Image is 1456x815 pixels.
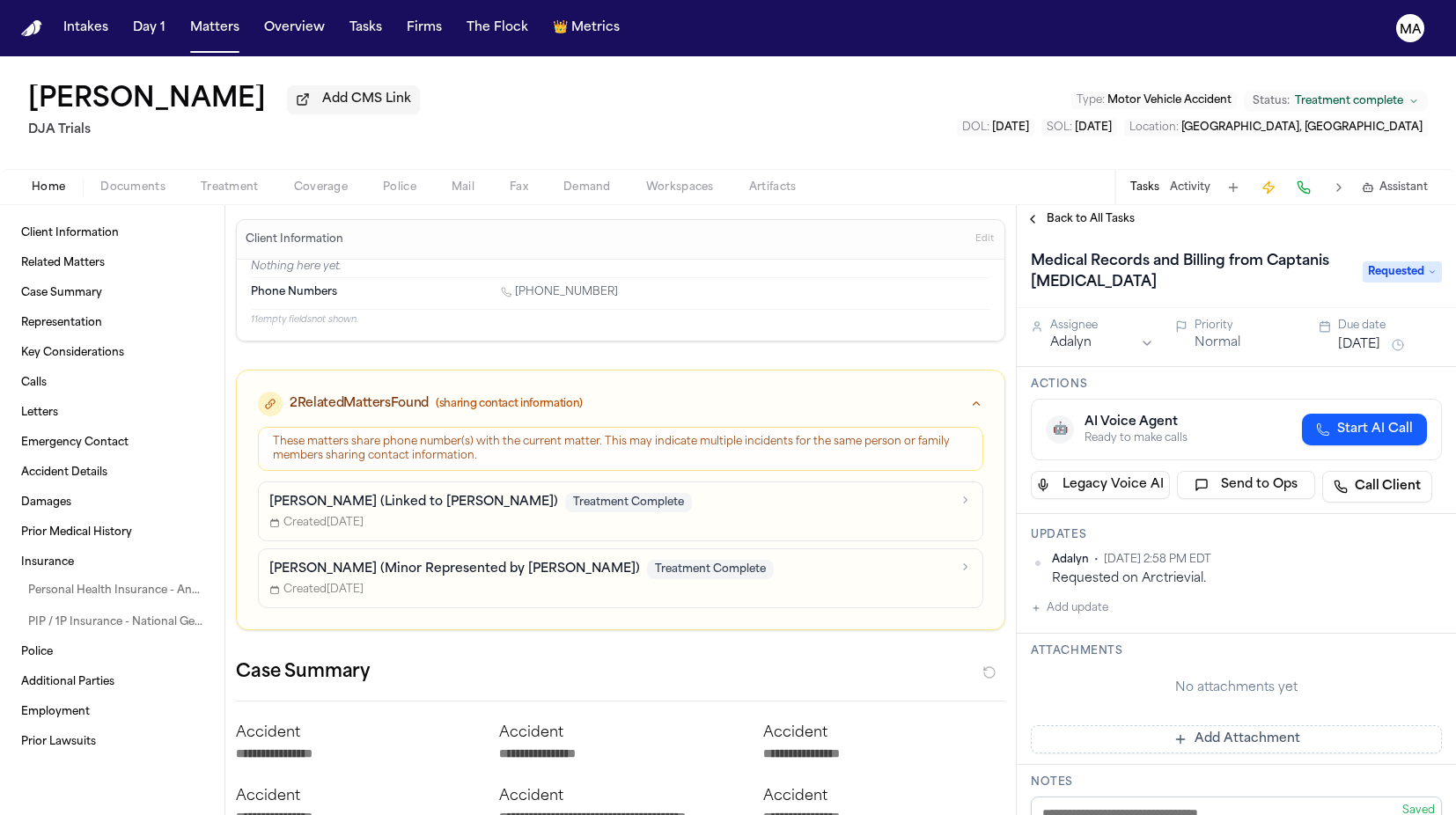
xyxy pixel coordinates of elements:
[14,279,210,307] a: Case Summary
[32,180,65,195] span: Home
[269,561,640,578] p: [PERSON_NAME] (Minor Represented by [PERSON_NAME])
[460,12,535,44] button: The Flock
[322,91,411,108] span: Add CMS Link
[1338,319,1442,333] div: Due date
[1181,122,1423,133] span: [GEOGRAPHIC_DATA], [GEOGRAPHIC_DATA]
[1130,180,1159,195] button: Tasks
[1031,471,1170,499] button: Legacy Voice AI
[126,12,173,44] button: Day 1
[510,180,528,195] span: Fax
[565,493,692,512] span: Treatment Complete
[1379,180,1428,195] span: Assistant
[14,548,210,576] a: Insurance
[14,309,210,337] a: Representation
[1024,247,1352,297] h1: Medical Records and Billing from Captanis [MEDICAL_DATA]
[14,459,210,487] a: Accident Details
[28,84,266,116] h1: [PERSON_NAME]
[1031,644,1442,658] h3: Attachments
[1221,175,1246,200] button: Add Task
[1170,180,1210,195] button: Activity
[21,576,210,605] a: Personal Health Insurance - Anthem Blue Cross Blue Shield
[236,658,370,687] h2: Case Summary
[257,12,332,44] button: Overview
[1031,598,1108,619] button: Add update
[14,488,210,517] a: Damages
[251,260,990,277] p: Nothing here yet.
[14,698,210,726] a: Employment
[294,180,348,195] span: Coverage
[1094,553,1099,567] span: •
[251,285,337,299] span: Phone Numbers
[183,12,246,44] button: Matters
[970,225,999,253] button: Edit
[21,20,42,37] a: Home
[1363,261,1442,283] span: Requested
[1195,334,1240,352] button: Normal
[242,232,347,246] h3: Client Information
[1071,92,1237,109] button: Edit Type: Motor Vehicle Accident
[1295,94,1403,108] span: Treatment complete
[1177,471,1316,499] button: Send to Ops
[290,395,429,413] span: 2 Related Matters Found
[269,583,364,597] span: Created [DATE]
[258,548,983,608] a: [PERSON_NAME] (Minor Represented by [PERSON_NAME])Treatment CompleteCreated[DATE]
[251,313,990,327] p: 11 empty fields not shown.
[1253,94,1290,108] span: Status:
[1322,471,1432,503] a: Call Client
[1077,95,1105,106] span: Type :
[546,12,627,44] button: crownMetrics
[646,180,714,195] span: Workspaces
[14,219,210,247] a: Client Information
[28,120,420,141] h2: DJA Trials
[14,249,210,277] a: Related Matters
[1047,212,1135,226] span: Back to All Tasks
[749,180,797,195] span: Artifacts
[452,180,474,195] span: Mail
[992,122,1029,133] span: [DATE]
[1362,180,1428,195] button: Assistant
[563,180,611,195] span: Demand
[56,12,115,44] button: Intakes
[21,608,210,636] a: PIP / 1P Insurance - National General Insurance
[1031,378,1442,392] h3: Actions
[28,84,266,116] button: Edit matter name
[1031,528,1442,542] h3: Updates
[342,12,389,44] button: Tasks
[1302,414,1427,445] button: Start AI Call
[1104,553,1211,567] span: [DATE] 2:58 PM EDT
[1129,122,1179,133] span: Location :
[1053,421,1068,438] span: 🤖
[501,285,618,299] a: Call 1 (310) 848-8467
[962,122,989,133] span: DOL :
[1256,175,1281,200] button: Create Immediate Task
[1338,336,1380,354] button: [DATE]
[21,20,42,37] img: Finch Logo
[1052,570,1442,587] div: Requested on Arctrievial.
[763,786,1005,807] p: Accident
[1050,319,1154,333] div: Assignee
[269,494,558,511] p: [PERSON_NAME] (Linked to [PERSON_NAME])
[1075,122,1112,133] span: [DATE]
[14,668,210,696] a: Additional Parties
[287,85,420,114] button: Add CMS Link
[1337,421,1413,438] span: Start AI Call
[1031,679,1442,697] div: No attachments yet
[14,429,210,457] a: Emergency Contact
[14,518,210,547] a: Prior Medical History
[383,180,416,195] span: Police
[1031,775,1442,789] h3: Notes
[957,119,1034,136] button: Edit DOL: 2025-05-07
[1041,119,1117,136] button: Edit SOL: 2027-05-07
[1107,95,1232,106] span: Motor Vehicle Accident
[499,723,741,744] p: Accident
[1291,175,1316,200] button: Make a Call
[273,435,968,463] div: These matters share phone number(s) with the current matter. This may indicate multiple incidents...
[1244,91,1428,112] button: Change status from Treatment complete
[100,180,165,195] span: Documents
[1195,319,1298,333] div: Priority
